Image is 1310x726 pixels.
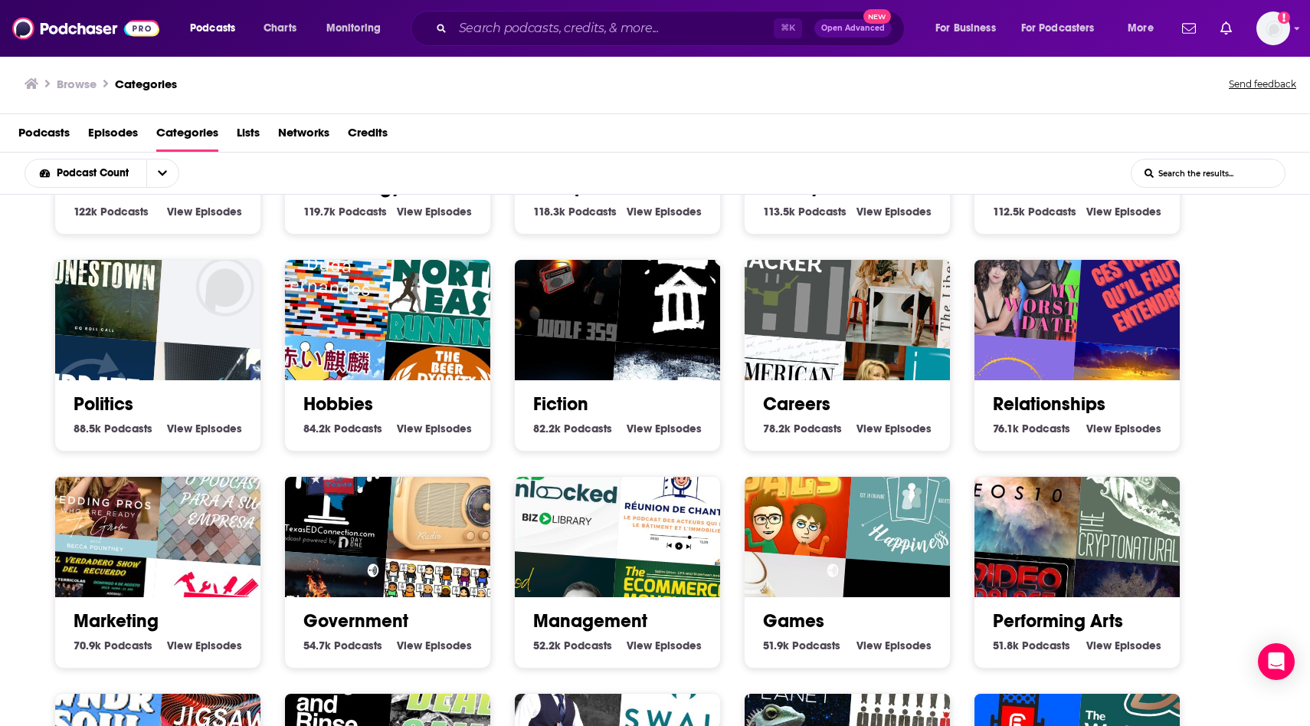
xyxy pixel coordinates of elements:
a: Performing Arts [993,609,1123,632]
span: View [1086,205,1112,218]
a: Networks [278,120,329,152]
div: Pile of Happiness [846,435,978,567]
div: O PODCAST PARA A SUA EMPRESA [156,435,288,567]
span: Podcast Count [57,168,134,179]
a: 70.9k Marketing Podcasts [74,639,152,652]
div: Rundschau [156,218,288,350]
div: Dark Ages [616,218,748,350]
a: View Marketing Episodes [167,639,242,652]
span: Podcasts [1022,422,1070,435]
a: View Kids Episodes [167,205,242,218]
a: Episodes [88,120,138,152]
img: Nintendo Pals [723,427,855,559]
div: Gone to Texas [264,427,395,559]
a: View Fiction Episodes [627,422,702,435]
span: Open Advanced [821,25,885,32]
h2: Choose List sort [25,159,203,188]
div: Réunion De Chantier, un podcast produit par Batiref [616,435,748,567]
a: Podcasts [18,120,70,152]
a: View Games Episodes [856,639,932,652]
a: 118.3k Entrepreneur Podcasts [533,205,617,218]
span: Episodes [885,422,932,435]
span: View [627,422,652,435]
span: 113.5k [763,205,795,218]
span: 84.2k [303,422,331,435]
span: Logged in as Kalebs [1256,11,1290,45]
a: Games [763,609,824,632]
span: View [397,422,422,435]
button: Open AdvancedNew [814,19,892,38]
div: EOS 10 [953,427,1085,559]
span: Podcasts [792,639,840,652]
span: 51.9k [763,639,789,652]
span: Podcasts [104,639,152,652]
a: View Performing Arts Episodes [1086,639,1161,652]
a: 122k Kids Podcasts [74,205,149,218]
span: Episodes [1115,205,1161,218]
span: 52.2k [533,639,561,652]
span: 112.5k [993,205,1025,218]
span: Podcasts [190,18,235,39]
a: View Management Episodes [627,639,702,652]
span: Podcasts [100,205,149,218]
img: Duda Fernandes [264,210,395,342]
span: For Business [935,18,996,39]
a: 113.5k History Podcasts [763,205,847,218]
a: Credits [348,120,388,152]
img: The Cryptonaturalist [1076,435,1207,567]
img: User Profile [1256,11,1290,45]
a: Hobbies [303,393,373,416]
span: Episodes [195,205,242,218]
span: Podcasts [339,205,387,218]
span: View [1086,639,1112,652]
span: More [1128,18,1154,39]
div: Oversight: Jonestown [34,210,165,342]
button: open menu [25,168,146,179]
a: 119.7k Technology Podcasts [303,205,387,218]
button: Send feedback [1224,74,1301,95]
div: L&D Unlocked [493,427,625,559]
button: Show profile menu [1256,11,1290,45]
a: Categories [156,120,218,152]
a: 52.2k Management Podcasts [533,639,612,652]
a: View Careers Episodes [856,422,932,435]
span: Podcasts [334,639,382,652]
svg: Add a profile image [1278,11,1290,24]
a: View Politics Episodes [167,422,242,435]
span: Episodes [885,639,932,652]
input: Search podcasts, credits, & more... [453,16,774,41]
img: Podchaser - Follow, Share and Rate Podcasts [12,14,159,43]
span: ⌘ K [774,18,802,38]
span: Episodes [655,422,702,435]
span: 88.5k [74,422,101,435]
button: open menu [316,16,401,41]
a: Categories [115,77,177,91]
img: Hire Hacker [723,210,855,342]
div: Wolf 359 [493,210,625,342]
span: 76.1k [993,422,1019,435]
a: 84.2k Hobbies Podcasts [303,422,382,435]
span: 78.2k [763,422,791,435]
span: Episodes [655,205,702,218]
img: The Liberty Society [846,218,978,350]
a: 54.7k Government Podcasts [303,639,382,652]
h3: Browse [57,77,97,91]
div: Search podcasts, credits, & more... [425,11,919,46]
a: 82.2k Fiction Podcasts [533,422,612,435]
div: Open Intercom Messenger [1258,643,1295,680]
img: Ces voix qu'il faut entendre [1076,218,1207,350]
span: View [397,205,422,218]
span: 51.8k [993,639,1019,652]
span: Episodes [195,422,242,435]
a: 78.2k Careers Podcasts [763,422,842,435]
span: Episodes [425,639,472,652]
span: Podcasts [798,205,847,218]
